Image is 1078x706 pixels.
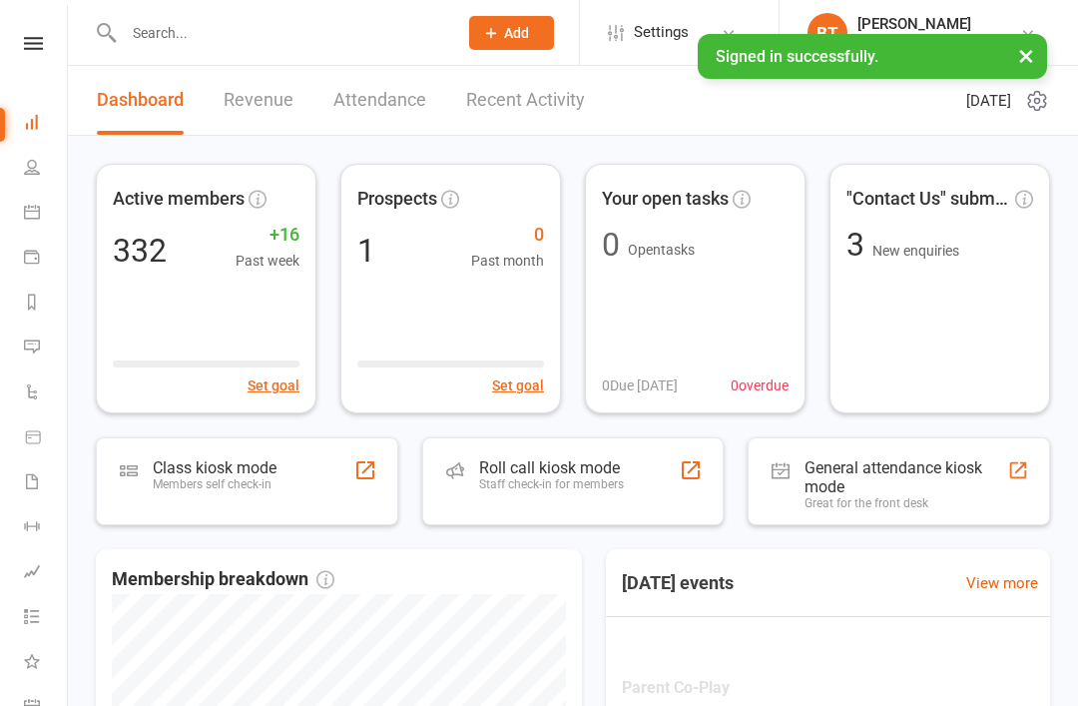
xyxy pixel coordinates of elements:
span: "Contact Us" submissions [846,185,1011,214]
span: 0 Due [DATE] [602,374,678,396]
div: Roll call kiosk mode [479,458,624,477]
a: Assessments [24,551,69,596]
button: × [1008,34,1044,77]
button: Add [469,16,554,50]
div: General attendance kiosk mode [805,458,1007,496]
div: Cypress Badminton [857,33,979,51]
a: What's New [24,641,69,686]
span: [DATE] [966,89,1011,113]
a: Recent Activity [466,66,585,135]
a: Attendance [333,66,426,135]
span: Add [504,25,529,41]
h3: [DATE] events [606,565,750,601]
div: BT [808,13,847,53]
div: Class kiosk mode [153,458,276,477]
span: Past month [471,250,544,272]
span: Parent Co-Play [622,675,942,701]
input: Search... [118,19,443,47]
span: Past week [236,250,299,272]
a: View more [966,571,1038,595]
button: Set goal [248,374,299,396]
span: 3 [846,226,872,264]
a: Revenue [224,66,293,135]
a: Reports [24,282,69,327]
a: Calendar [24,192,69,237]
a: Dashboard [97,66,184,135]
span: Your open tasks [602,185,729,214]
div: 0 [602,229,620,261]
span: Open tasks [628,242,695,258]
span: +16 [236,221,299,250]
span: Settings [634,10,689,55]
a: People [24,147,69,192]
a: Dashboard [24,102,69,147]
span: 0 [471,221,544,250]
div: 1 [357,235,375,267]
a: Product Sales [24,416,69,461]
div: 332 [113,235,167,267]
div: Great for the front desk [805,496,1007,510]
span: 0 overdue [731,374,789,396]
div: Staff check-in for members [479,477,624,491]
div: [PERSON_NAME] [857,15,979,33]
span: Membership breakdown [112,565,334,594]
div: Members self check-in [153,477,276,491]
span: Active members [113,185,245,214]
button: Set goal [492,374,544,396]
a: Payments [24,237,69,282]
span: Signed in successfully. [716,47,878,66]
span: Prospects [357,185,437,214]
span: New enquiries [872,243,959,259]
